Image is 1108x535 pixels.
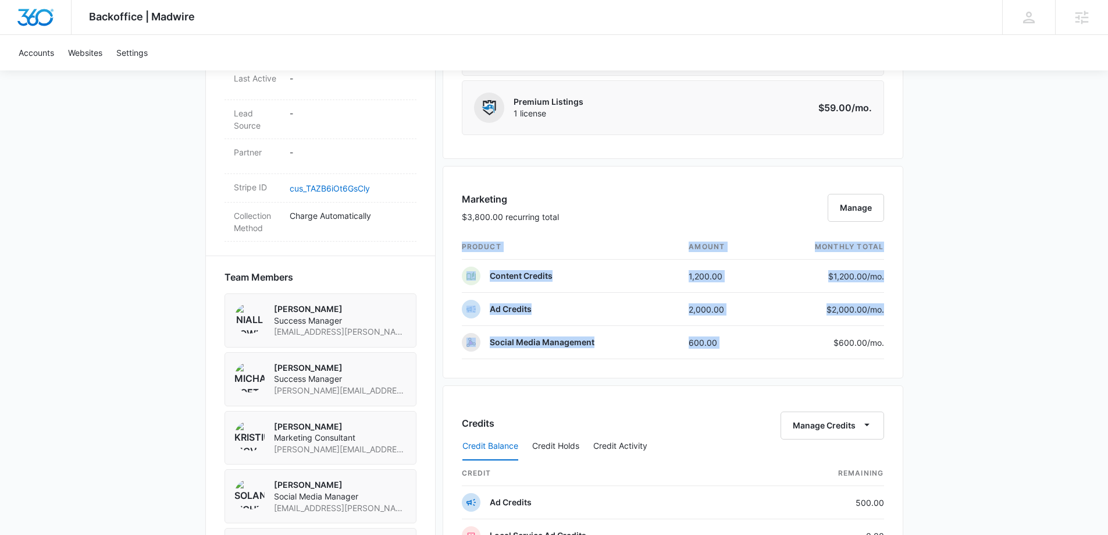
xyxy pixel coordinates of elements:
p: - [290,146,407,158]
span: Success Manager [274,315,407,327]
dt: Lead Source [234,107,280,132]
p: [PERSON_NAME] [274,303,407,315]
a: Websites [61,35,109,70]
dt: Partner [234,146,280,158]
span: Marketing Consultant [274,432,407,444]
span: /mo. [867,338,884,348]
p: Charge Automatically [290,210,407,222]
div: Partner- [225,139,416,174]
th: product [462,235,680,260]
span: Success Manager [274,373,407,385]
span: [EMAIL_ADDRESS][PERSON_NAME][DOMAIN_NAME] [274,502,407,514]
p: $600.00 [829,336,884,349]
div: Stripe IDcus_TAZB6iOt6GsCly [225,174,416,203]
p: Content Credits [490,270,553,282]
div: Collection MethodCharge Automatically [225,203,416,242]
span: Team Members [225,270,293,284]
button: Manage Credits [781,412,884,440]
p: $2,000.00 [826,303,884,316]
h3: Credits [462,416,494,430]
button: Credit Balance [462,433,518,460]
dt: Collection Method [234,210,280,234]
img: Solange Richter [234,479,265,509]
img: Michael Koethe [234,362,265,392]
th: monthly total [764,235,884,260]
button: Credit Holds [532,433,579,460]
p: $59.00 [817,101,872,115]
p: [PERSON_NAME] [274,479,407,491]
div: Lead Source- [225,100,416,139]
p: $3,800.00 recurring total [462,211,559,223]
th: credit [462,461,761,486]
td: 2,000.00 [679,293,764,326]
span: /mo. [867,271,884,281]
p: [PERSON_NAME] [274,362,407,374]
td: 1,200.00 [679,260,764,293]
button: Credit Activity [593,433,647,460]
dt: Last Active [234,72,280,84]
img: Niall Fowler [234,303,265,334]
p: $1,200.00 [828,270,884,282]
td: 600.00 [679,326,764,359]
span: 1 license [514,108,583,119]
span: /mo. [852,102,872,114]
p: Ad Credits [490,497,532,508]
span: [PERSON_NAME][EMAIL_ADDRESS][PERSON_NAME][DOMAIN_NAME] [274,385,407,396]
span: Backoffice | Madwire [89,10,195,23]
p: - [290,107,407,119]
th: amount [679,235,764,260]
a: Settings [109,35,155,70]
td: 500.00 [761,486,884,519]
span: [EMAIL_ADDRESS][PERSON_NAME][DOMAIN_NAME] [274,326,407,338]
button: Manage [828,194,884,222]
p: Premium Listings [514,96,583,108]
div: Last Active- [225,65,416,100]
p: Ad Credits [490,303,532,315]
a: Accounts [12,35,61,70]
p: - [290,72,407,84]
h3: Marketing [462,192,559,206]
span: [PERSON_NAME][EMAIL_ADDRESS][PERSON_NAME][DOMAIN_NAME] [274,444,407,455]
dt: Stripe ID [234,181,280,193]
a: cus_TAZB6iOt6GsCly [290,183,370,193]
p: Social Media Management [490,336,594,348]
th: Remaining [761,461,884,486]
p: [PERSON_NAME] [274,421,407,433]
img: Kristina Mcvay [234,421,265,451]
span: Social Media Manager [274,491,407,502]
span: /mo. [867,304,884,314]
